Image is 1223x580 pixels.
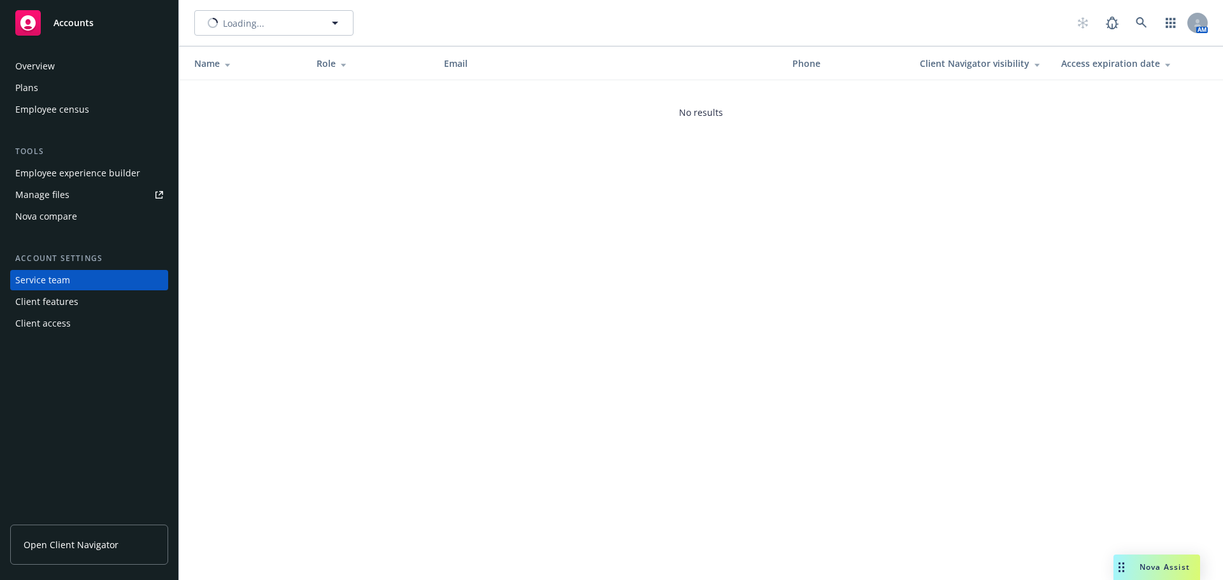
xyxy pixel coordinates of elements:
[15,270,70,290] div: Service team
[1129,10,1154,36] a: Search
[792,57,899,70] div: Phone
[223,17,264,30] span: Loading...
[1113,555,1129,580] div: Drag to move
[15,163,140,183] div: Employee experience builder
[1140,562,1190,572] span: Nova Assist
[10,206,168,227] a: Nova compare
[194,57,296,70] div: Name
[1061,57,1181,70] div: Access expiration date
[317,57,424,70] div: Role
[10,270,168,290] a: Service team
[10,78,168,98] a: Plans
[1070,10,1096,36] a: Start snowing
[10,56,168,76] a: Overview
[15,78,38,98] div: Plans
[10,292,168,312] a: Client features
[444,57,772,70] div: Email
[15,56,55,76] div: Overview
[10,145,168,158] div: Tools
[10,185,168,205] a: Manage files
[15,99,89,120] div: Employee census
[10,313,168,334] a: Client access
[10,5,168,41] a: Accounts
[1099,10,1125,36] a: Report a Bug
[10,99,168,120] a: Employee census
[920,57,1041,70] div: Client Navigator visibility
[679,106,723,119] span: No results
[1113,555,1200,580] button: Nova Assist
[15,292,78,312] div: Client features
[1158,10,1184,36] a: Switch app
[10,252,168,265] div: Account settings
[194,10,354,36] button: Loading...
[15,313,71,334] div: Client access
[24,538,118,551] span: Open Client Navigator
[15,206,77,227] div: Nova compare
[54,18,94,28] span: Accounts
[15,185,69,205] div: Manage files
[10,163,168,183] a: Employee experience builder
